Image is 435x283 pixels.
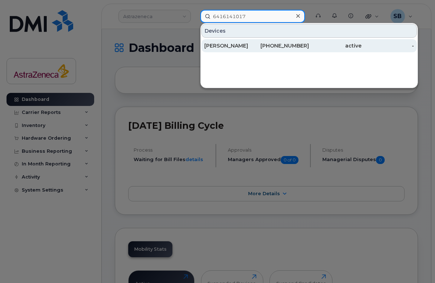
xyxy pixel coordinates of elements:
[361,42,414,49] div: -
[257,42,309,49] div: [PHONE_NUMBER]
[201,39,417,52] a: [PERSON_NAME][PHONE_NUMBER]active-
[201,24,417,38] div: Devices
[309,42,361,49] div: active
[204,42,257,49] div: [PERSON_NAME]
